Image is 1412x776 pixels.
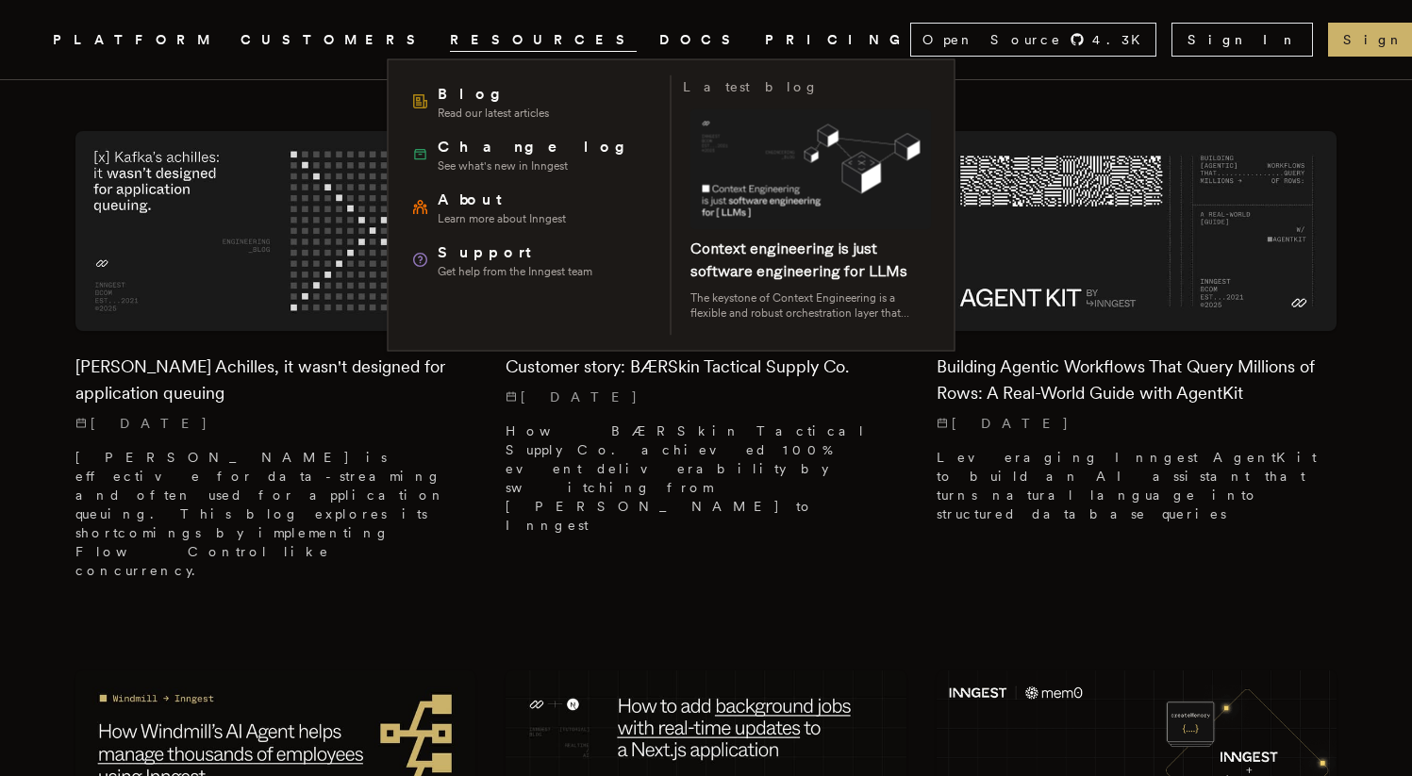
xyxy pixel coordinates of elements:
[241,28,427,52] a: CUSTOMERS
[765,28,910,52] a: PRICING
[937,354,1337,406] h2: Building Agentic Workflows That Query Millions of Rows: A Real-World Guide with AgentKit
[404,75,659,128] a: BlogRead our latest articles
[438,241,592,264] span: Support
[75,131,475,595] a: Featured image for Kafka's Achilles, it wasn't designed for application queuing blog post[PERSON_...
[438,158,639,173] span: See what's new in Inngest
[1171,23,1313,57] a: Sign In
[937,131,1337,331] img: Featured image for Building Agentic Workflows That Query Millions of Rows: A Real-World Guide wit...
[506,388,905,406] p: [DATE]
[690,239,907,280] a: Context engineering is just software engineering for LLMs
[75,131,475,331] img: Featured image for Kafka's Achilles, it wasn't designed for application queuing blog post
[506,421,905,535] p: How BÆRSkin Tactical Supply Co. achieved 100% event deliverability by switching from [PERSON_NAME...
[922,30,1062,49] span: Open Source
[937,414,1337,433] p: [DATE]
[450,28,637,52] button: RESOURCES
[438,211,566,226] span: Learn more about Inngest
[438,136,639,158] span: Changelog
[438,264,592,279] span: Get help from the Inngest team
[659,28,742,52] a: DOCS
[404,234,659,287] a: SupportGet help from the Inngest team
[404,128,659,181] a: ChangelogSee what's new in Inngest
[438,189,566,211] span: About
[75,448,475,580] p: [PERSON_NAME] is effective for data-streaming and often used for application queuing. This blog e...
[438,106,549,121] span: Read our latest articles
[75,354,475,406] h2: [PERSON_NAME] Achilles, it wasn't designed for application queuing
[1092,30,1152,49] span: 4.3 K
[75,414,475,433] p: [DATE]
[937,448,1337,523] p: Leveraging Inngest AgentKit to build an AI assistant that turns natural language into structured ...
[53,28,218,52] button: PLATFORM
[683,75,819,98] h3: Latest blog
[506,354,905,380] h2: Customer story: BÆRSkin Tactical Supply Co.
[937,131,1337,538] a: Featured image for Building Agentic Workflows That Query Millions of Rows: A Real-World Guide wit...
[438,83,549,106] span: Blog
[404,181,659,234] a: AboutLearn more about Inngest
